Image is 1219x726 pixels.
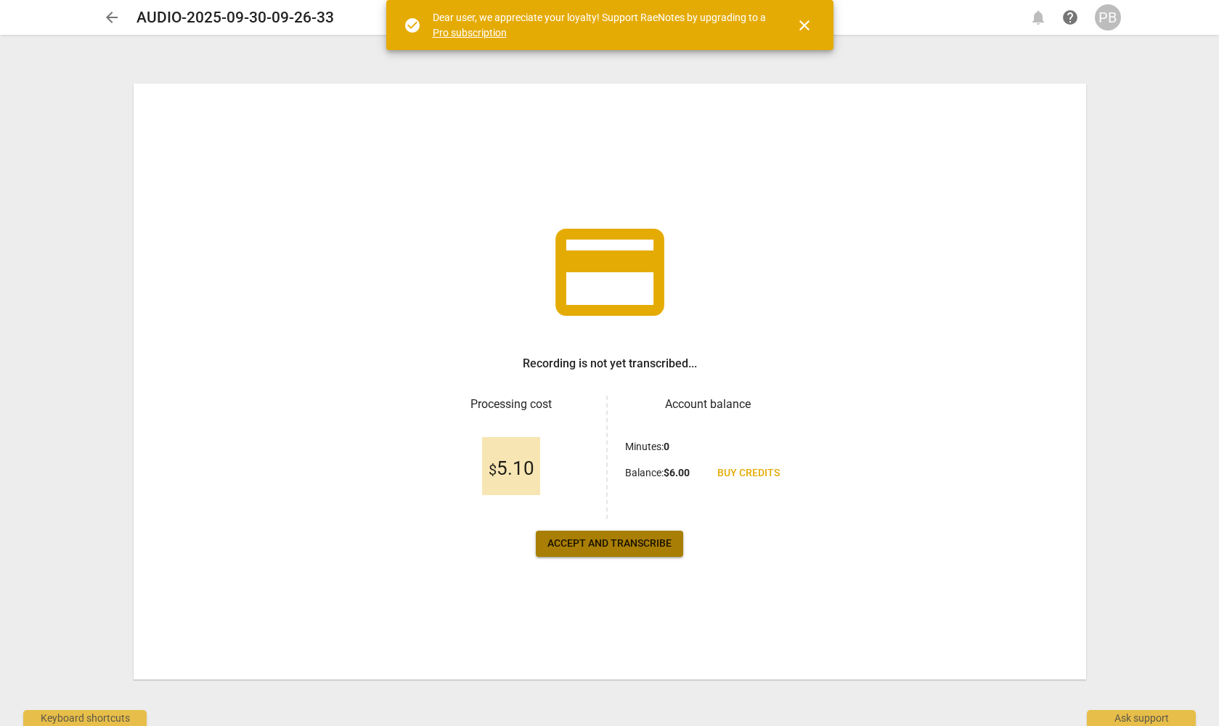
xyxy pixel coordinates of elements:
[706,460,791,486] a: Buy credits
[404,17,421,34] span: check_circle
[1061,9,1079,26] span: help
[664,467,690,478] b: $ 6.00
[489,458,534,480] span: 5.10
[545,207,675,338] span: credit_card
[428,396,595,413] h3: Processing cost
[433,27,507,38] a: Pro subscription
[433,10,770,40] div: Dear user, we appreciate your loyalty! Support RaeNotes by upgrading to a
[103,9,121,26] span: arrow_back
[625,396,791,413] h3: Account balance
[536,531,683,557] button: Accept and transcribe
[23,710,147,726] div: Keyboard shortcuts
[787,8,822,43] button: Close
[625,439,669,454] p: Minutes :
[523,355,697,372] h3: Recording is not yet transcribed...
[1087,710,1196,726] div: Ask support
[1057,4,1083,30] a: Help
[796,17,813,34] span: close
[625,465,690,481] p: Balance :
[664,441,669,452] b: 0
[1095,4,1121,30] button: PB
[489,461,497,478] span: $
[136,9,334,27] h2: AUDIO-2025-09-30-09-26-33
[717,466,780,481] span: Buy credits
[547,537,672,551] span: Accept and transcribe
